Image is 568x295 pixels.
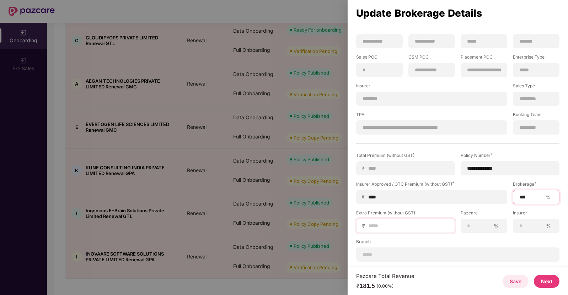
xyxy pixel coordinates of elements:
label: Branch [356,239,559,247]
label: Sales POC [356,54,403,63]
span: ₹ [362,223,368,229]
label: Sales Type [513,83,559,92]
label: Placement POC [461,54,507,63]
label: Enterprise Type [513,54,559,63]
label: CSM POC [408,54,455,63]
span: % [491,223,502,229]
label: Booking Team [513,111,559,120]
label: TPA [356,111,507,120]
div: Update Brokerage Details [356,9,559,17]
label: Total Premium (without GST) [356,152,455,161]
button: Next [534,275,559,288]
span: % [543,194,553,201]
div: (0.00%) [376,283,394,289]
div: Insurer Approved / OTC Premium (without GST) [356,181,507,187]
label: Insurer [356,83,507,92]
span: ₹ [362,194,368,201]
span: ₹ [362,165,368,172]
div: Pazcare Total Revenue [356,273,414,279]
button: Save [503,275,529,288]
div: Policy Number [461,152,559,158]
div: Brokerage [513,181,559,187]
label: Insurer [513,210,559,219]
label: Extra Premium (without GST) [356,210,455,219]
div: ₹181.5 [356,282,414,290]
span: % [543,223,554,229]
label: Pazcare [461,210,507,219]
